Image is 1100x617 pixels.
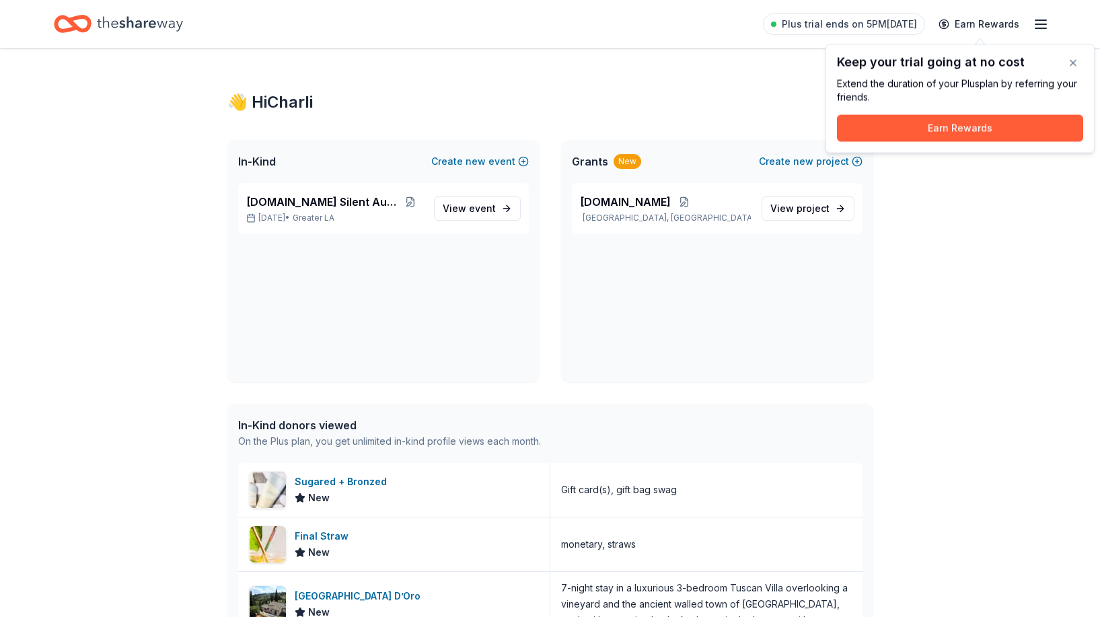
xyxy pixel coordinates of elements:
span: event [469,203,496,214]
div: In-Kind donors viewed [238,417,541,433]
a: Home [54,8,183,40]
div: Gift card(s), gift bag swag [561,482,677,498]
div: monetary, straws [561,536,636,552]
span: [DOMAIN_NAME] Silent Auction [246,194,399,210]
span: Greater LA [293,213,334,223]
span: project [797,203,830,214]
a: View project [762,196,854,221]
span: Plus trial ends on 5PM[DATE] [782,16,917,32]
div: Extend the duration of your Plus plan by referring your friends. [837,77,1083,104]
span: [DOMAIN_NAME] [580,194,671,210]
img: Image for Final Straw [250,526,286,562]
div: New [614,154,641,169]
span: View [770,201,830,217]
p: [GEOGRAPHIC_DATA], [GEOGRAPHIC_DATA] [580,213,751,223]
div: On the Plus plan, you get unlimited in-kind profile views each month. [238,433,541,449]
button: Createnewproject [759,153,863,170]
span: Grants [572,153,608,170]
div: 👋 Hi Charli [227,92,873,113]
span: New [308,544,330,560]
span: In-Kind [238,153,276,170]
div: Final Straw [295,528,354,544]
button: Createnewevent [431,153,529,170]
div: Keep your trial going at no cost [837,56,1083,69]
a: Plus trial ends on 5PM[DATE] [763,13,925,35]
p: [DATE] • [246,213,423,223]
a: Earn Rewards [930,12,1027,36]
div: [GEOGRAPHIC_DATA] D’Oro [295,588,426,604]
button: Earn Rewards [837,115,1083,142]
span: new [466,153,486,170]
span: New [308,490,330,506]
span: new [793,153,813,170]
img: Image for Sugared + Bronzed [250,472,286,508]
a: View event [434,196,521,221]
span: View [443,201,496,217]
div: Sugared + Bronzed [295,474,392,490]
